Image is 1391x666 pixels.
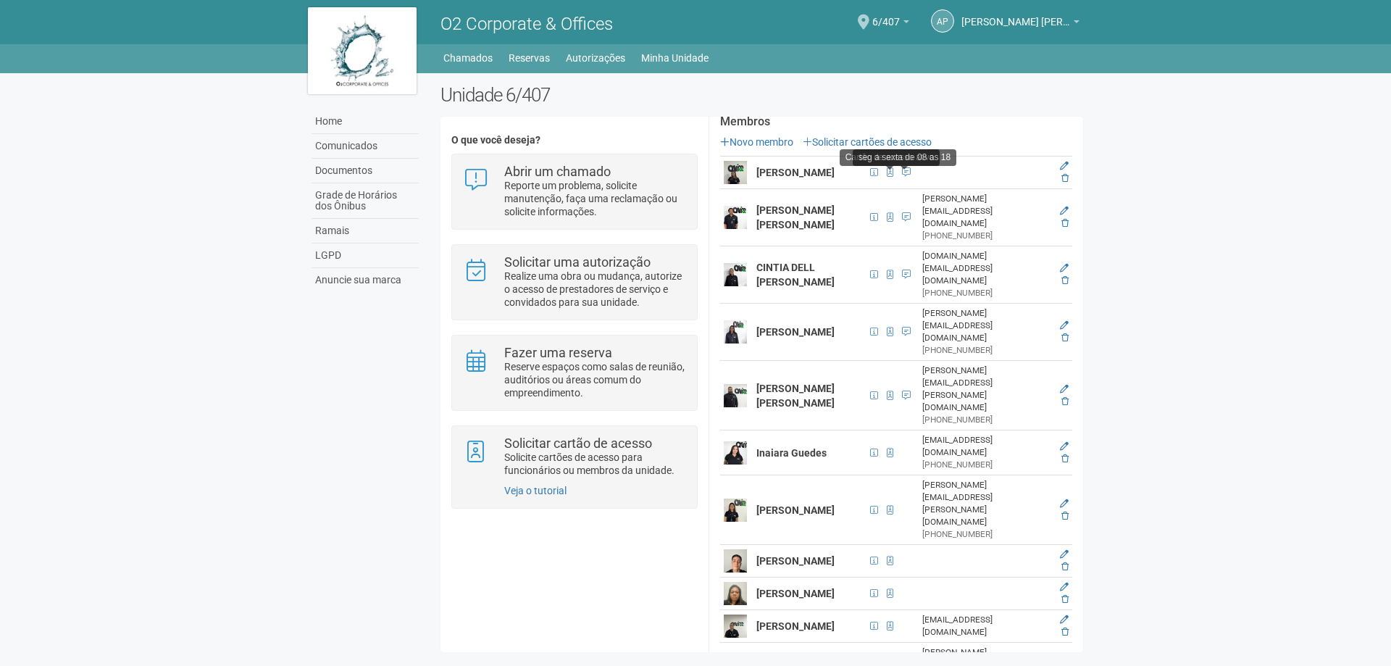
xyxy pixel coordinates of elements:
[756,504,835,516] strong: [PERSON_NAME]
[961,2,1070,28] span: Ana Paula
[1060,161,1069,171] a: Editar membro
[1061,594,1069,604] a: Excluir membro
[312,134,419,159] a: Comunicados
[440,84,1083,106] h2: Unidade 6/407
[853,149,956,166] div: seg a sexta de 08 as 18
[1060,549,1069,559] a: Editar membro
[504,270,686,309] p: Realize uma obra ou mudança, autorize o acesso de prestadores de serviço e convidados para sua un...
[961,18,1079,30] a: [PERSON_NAME] [PERSON_NAME]
[724,320,747,344] img: user.png
[1061,218,1069,228] a: Excluir membro
[720,115,1072,128] strong: Membros
[922,528,1050,541] div: [PHONE_NUMBER]
[1060,206,1069,216] a: Editar membro
[840,149,940,166] div: Cartão de acesso ativo
[443,48,493,68] a: Chamados
[312,243,419,268] a: LGPD
[463,346,685,399] a: Fazer uma reserva Reserve espaços como salas de reunião, auditórios ou áreas comum do empreendime...
[724,206,747,229] img: user.png
[1060,320,1069,330] a: Editar membro
[724,384,747,407] img: user.png
[1060,441,1069,451] a: Editar membro
[566,48,625,68] a: Autorizações
[756,167,835,178] strong: [PERSON_NAME]
[1061,562,1069,572] a: Excluir membro
[1061,173,1069,183] a: Excluir membro
[922,479,1050,528] div: [PERSON_NAME][EMAIL_ADDRESS][PERSON_NAME][DOMAIN_NAME]
[504,436,652,451] strong: Solicitar cartão de acesso
[1061,511,1069,521] a: Excluir membro
[724,549,747,573] img: user.png
[504,451,686,477] p: Solicite cartões de acesso para funcionários ou membros da unidade.
[312,183,419,219] a: Grade de Horários dos Ônibus
[922,414,1050,426] div: [PHONE_NUMBER]
[756,204,835,230] strong: [PERSON_NAME] [PERSON_NAME]
[463,165,685,218] a: Abrir um chamado Reporte um problema, solicite manutenção, faça uma reclamação ou solicite inform...
[922,230,1050,242] div: [PHONE_NUMBER]
[922,434,1050,459] div: [EMAIL_ADDRESS][DOMAIN_NAME]
[872,2,900,28] span: 6/407
[720,136,793,148] a: Novo membro
[1060,615,1069,625] a: Editar membro
[756,620,835,632] strong: [PERSON_NAME]
[504,485,567,496] a: Veja o tutorial
[440,14,613,34] span: O2 Corporate & Offices
[724,615,747,638] img: user.png
[931,9,954,33] a: AP
[504,345,612,360] strong: Fazer uma reserva
[1061,333,1069,343] a: Excluir membro
[756,588,835,599] strong: [PERSON_NAME]
[312,109,419,134] a: Home
[312,268,419,292] a: Anuncie sua marca
[922,250,1050,287] div: [DOMAIN_NAME][EMAIL_ADDRESS][DOMAIN_NAME]
[922,365,1050,414] div: [PERSON_NAME][EMAIL_ADDRESS][PERSON_NAME][DOMAIN_NAME]
[1061,275,1069,286] a: Excluir membro
[504,164,611,179] strong: Abrir um chamado
[1060,499,1069,509] a: Editar membro
[1061,454,1069,464] a: Excluir membro
[1061,627,1069,637] a: Excluir membro
[872,18,909,30] a: 6/407
[463,437,685,477] a: Solicitar cartão de acesso Solicite cartões de acesso para funcionários ou membros da unidade.
[922,287,1050,299] div: [PHONE_NUMBER]
[724,441,747,465] img: user.png
[922,459,1050,471] div: [PHONE_NUMBER]
[922,193,1050,230] div: [PERSON_NAME][EMAIL_ADDRESS][DOMAIN_NAME]
[756,447,827,459] strong: Inaiara Guedes
[756,383,835,409] strong: [PERSON_NAME] [PERSON_NAME]
[504,360,686,399] p: Reserve espaços como salas de reunião, auditórios ou áreas comum do empreendimento.
[803,136,932,148] a: Solicitar cartões de acesso
[1060,384,1069,394] a: Editar membro
[922,614,1050,638] div: [EMAIL_ADDRESS][DOMAIN_NAME]
[756,262,835,288] strong: CINTIA DELL [PERSON_NAME]
[724,263,747,286] img: user.png
[756,555,835,567] strong: [PERSON_NAME]
[312,219,419,243] a: Ramais
[504,254,651,270] strong: Solicitar uma autorização
[504,179,686,218] p: Reporte um problema, solicite manutenção, faça uma reclamação ou solicite informações.
[1060,582,1069,592] a: Editar membro
[724,499,747,522] img: user.png
[312,159,419,183] a: Documentos
[463,256,685,309] a: Solicitar uma autorização Realize uma obra ou mudança, autorize o acesso de prestadores de serviç...
[451,135,697,146] h4: O que você deseja?
[1061,396,1069,407] a: Excluir membro
[756,326,835,338] strong: [PERSON_NAME]
[1060,263,1069,273] a: Editar membro
[724,582,747,605] img: user.png
[724,161,747,184] img: user.png
[922,344,1050,357] div: [PHONE_NUMBER]
[641,48,709,68] a: Minha Unidade
[308,7,417,94] img: logo.jpg
[922,307,1050,344] div: [PERSON_NAME][EMAIL_ADDRESS][DOMAIN_NAME]
[509,48,550,68] a: Reservas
